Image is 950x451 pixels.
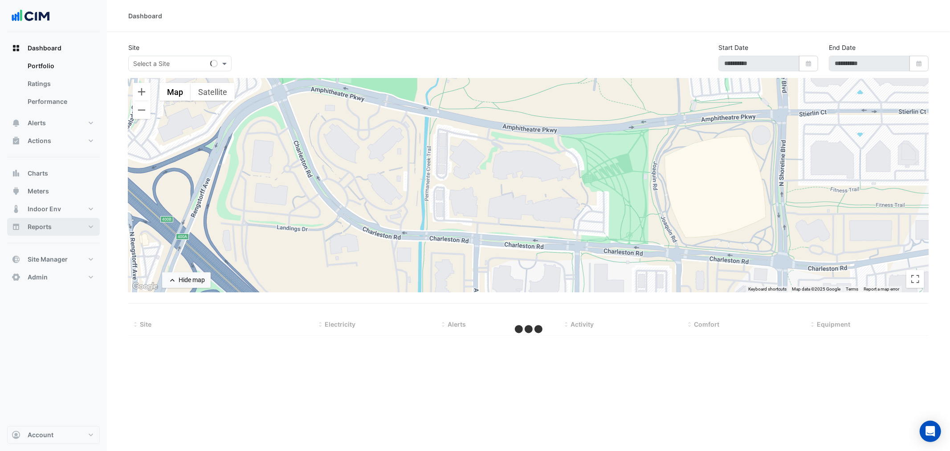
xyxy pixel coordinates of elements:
[28,222,52,231] span: Reports
[7,426,100,444] button: Account
[28,136,51,145] span: Actions
[864,287,899,291] a: Report a map error
[28,169,48,178] span: Charts
[12,255,20,264] app-icon: Site Manager
[7,268,100,286] button: Admin
[11,7,51,25] img: Company Logo
[28,273,48,282] span: Admin
[920,421,941,442] div: Open Intercom Messenger
[28,44,61,53] span: Dashboard
[448,320,466,328] span: Alerts
[817,320,851,328] span: Equipment
[7,182,100,200] button: Meters
[7,132,100,150] button: Actions
[7,114,100,132] button: Alerts
[191,83,235,101] button: Show satellite imagery
[748,286,787,292] button: Keyboard shortcuts
[140,320,151,328] span: Site
[12,119,20,127] app-icon: Alerts
[571,320,594,328] span: Activity
[792,287,840,291] span: Map data ©2025 Google
[130,281,160,292] img: Google
[7,200,100,218] button: Indoor Env
[162,272,211,288] button: Hide map
[133,83,151,101] button: Zoom in
[28,205,61,213] span: Indoor Env
[7,164,100,182] button: Charts
[20,93,100,111] a: Performance
[846,287,858,291] a: Terms (opens in new tab)
[906,270,924,288] button: Toggle fullscreen view
[130,281,160,292] a: Open this area in Google Maps (opens a new window)
[128,11,162,20] div: Dashboard
[128,43,139,52] label: Site
[7,250,100,268] button: Site Manager
[133,101,151,119] button: Zoom out
[7,57,100,114] div: Dashboard
[829,43,856,52] label: End Date
[12,136,20,145] app-icon: Actions
[325,320,355,328] span: Electricity
[12,44,20,53] app-icon: Dashboard
[12,169,20,178] app-icon: Charts
[159,83,191,101] button: Show street map
[28,187,49,196] span: Meters
[28,430,53,439] span: Account
[20,57,100,75] a: Portfolio
[694,320,719,328] span: Comfort
[28,255,68,264] span: Site Manager
[7,39,100,57] button: Dashboard
[12,222,20,231] app-icon: Reports
[179,275,205,285] div: Hide map
[12,273,20,282] app-icon: Admin
[7,218,100,236] button: Reports
[718,43,748,52] label: Start Date
[12,205,20,213] app-icon: Indoor Env
[12,187,20,196] app-icon: Meters
[20,75,100,93] a: Ratings
[28,119,46,127] span: Alerts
